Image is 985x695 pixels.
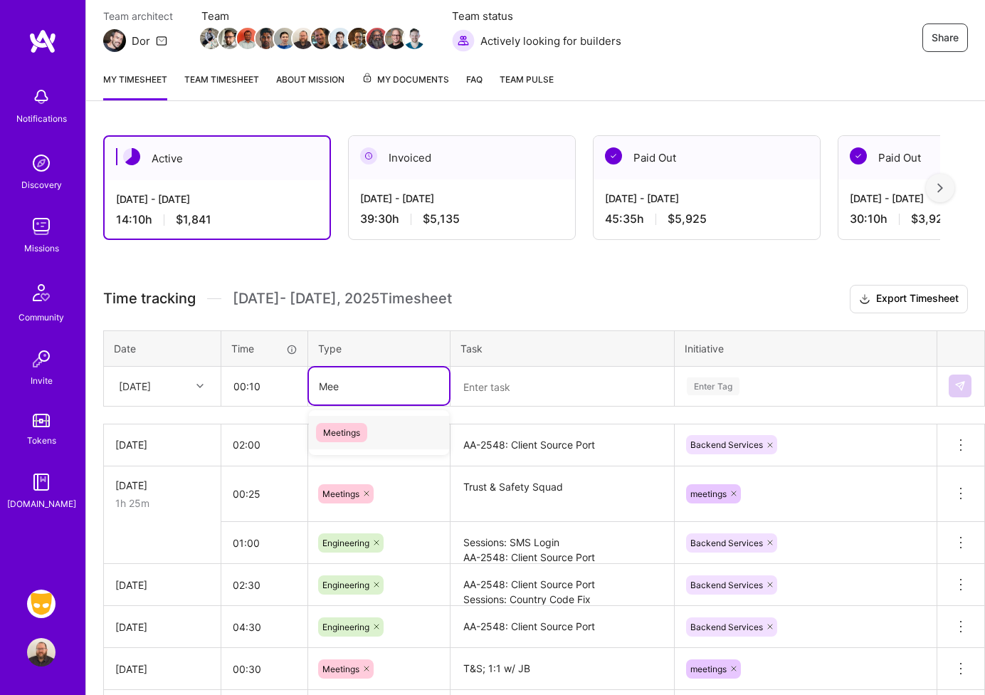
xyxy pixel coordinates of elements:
[221,608,307,646] input: HH:MM
[221,475,307,513] input: HH:MM
[16,111,67,126] div: Notifications
[605,211,808,226] div: 45:35 h
[330,28,351,49] img: Team Member Avatar
[316,423,367,442] span: Meetings
[7,496,76,511] div: [DOMAIN_NAME]
[362,72,449,100] a: My Documents
[27,149,56,177] img: discovery
[360,147,377,164] img: Invoiced
[362,72,449,88] span: My Documents
[322,488,359,499] span: Meetings
[27,212,56,241] img: teamwork
[257,26,275,51] a: Team Member Avatar
[452,9,621,23] span: Team status
[103,9,173,23] span: Team architect
[349,26,368,51] a: Team Member Avatar
[594,136,820,179] div: Paid Out
[605,147,622,164] img: Paid Out
[27,468,56,496] img: guide book
[238,26,257,51] a: Team Member Avatar
[451,330,675,366] th: Task
[274,28,295,49] img: Team Member Avatar
[103,290,196,308] span: Time tracking
[221,524,307,562] input: HH:MM
[452,649,673,689] textarea: T&S; 1:1 w/ JB
[103,29,126,52] img: Team Architect
[690,664,727,674] span: meetings
[690,439,763,450] span: Backend Services
[690,488,727,499] span: meetings
[500,72,554,100] a: Team Pulse
[27,638,56,667] img: User Avatar
[23,590,59,618] a: Grindr: Mobile + BE + Cloud
[27,345,56,373] img: Invite
[605,191,808,206] div: [DATE] - [DATE]
[360,211,564,226] div: 39:30 h
[132,33,150,48] div: Dor
[24,276,58,310] img: Community
[24,241,59,256] div: Missions
[201,9,423,23] span: Team
[222,367,307,405] input: HH:MM
[911,211,949,226] span: $3,921
[954,380,966,392] img: Submit
[275,26,294,51] a: Team Member Avatar
[104,330,221,366] th: Date
[367,28,388,49] img: Team Member Avatar
[27,433,56,448] div: Tokens
[423,211,460,226] span: $5,135
[256,28,277,49] img: Team Member Avatar
[196,382,204,390] i: icon Chevron
[103,72,167,100] a: My timesheet
[218,28,240,49] img: Team Member Avatar
[690,538,763,548] span: Backend Services
[115,578,209,592] div: [DATE]
[405,26,423,51] a: Team Member Avatar
[850,147,867,164] img: Paid Out
[932,31,959,45] span: Share
[115,620,209,634] div: [DATE]
[452,468,673,521] textarea: Trust & Safety Squad
[156,35,167,46] i: icon Mail
[685,341,927,356] div: Initiative
[466,72,483,100] a: FAQ
[116,212,318,227] div: 14:10 h
[115,437,209,452] div: [DATE]
[27,590,56,618] img: Grindr: Mobile + BE + Cloud
[687,375,739,397] div: Enter Tag
[312,26,331,51] a: Team Member Avatar
[690,580,763,590] span: Backend Services
[349,136,575,179] div: Invoiced
[322,580,369,590] span: Engineering
[115,496,209,511] div: 1h 25m
[452,565,673,605] textarea: AA-2548: Client Source Port Sessions: Country Code Fix
[33,414,50,427] img: tokens
[221,566,307,604] input: HH:MM
[201,26,220,51] a: Team Member Avatar
[21,177,62,192] div: Discovery
[233,290,452,308] span: [DATE] - [DATE] , 2025 Timesheet
[119,379,151,394] div: [DATE]
[294,26,312,51] a: Team Member Avatar
[386,26,405,51] a: Team Member Avatar
[27,83,56,111] img: bell
[105,137,330,180] div: Active
[231,341,297,356] div: Time
[276,72,344,100] a: About Mission
[115,478,209,493] div: [DATE]
[331,26,349,51] a: Team Member Avatar
[922,23,968,52] button: Share
[293,28,314,49] img: Team Member Avatar
[348,28,369,49] img: Team Member Avatar
[311,28,332,49] img: Team Member Avatar
[123,148,140,165] img: Active
[176,212,211,227] span: $1,841
[237,28,258,49] img: Team Member Avatar
[500,74,554,85] span: Team Pulse
[28,28,57,54] img: logo
[937,183,943,193] img: right
[859,292,870,307] i: icon Download
[452,426,673,465] textarea: AA-2548: Client Source Port
[668,211,707,226] span: $5,925
[19,310,64,325] div: Community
